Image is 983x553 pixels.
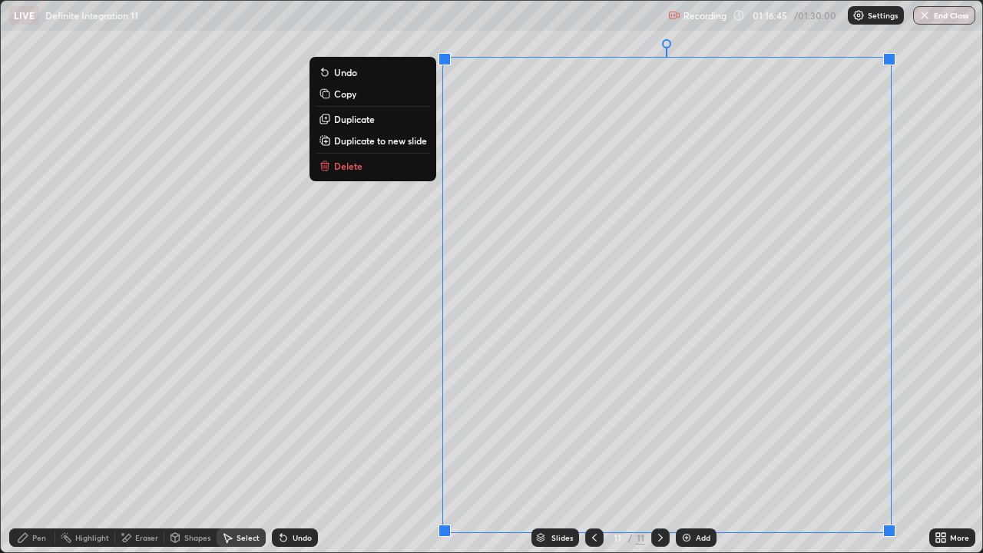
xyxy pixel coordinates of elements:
[45,9,138,22] p: Definite Integration 11
[334,88,356,100] p: Copy
[316,131,430,150] button: Duplicate to new slide
[14,9,35,22] p: LIVE
[135,534,158,541] div: Eraser
[184,534,210,541] div: Shapes
[868,12,898,19] p: Settings
[237,534,260,541] div: Select
[316,63,430,81] button: Undo
[696,534,710,541] div: Add
[918,9,931,22] img: end-class-cross
[32,534,46,541] div: Pen
[334,113,375,125] p: Duplicate
[683,10,726,22] p: Recording
[75,534,109,541] div: Highlight
[316,110,430,128] button: Duplicate
[913,6,975,25] button: End Class
[668,9,680,22] img: recording.375f2c34.svg
[334,134,427,147] p: Duplicate to new slide
[852,9,865,22] img: class-settings-icons
[551,534,573,541] div: Slides
[334,66,357,78] p: Undo
[316,157,430,175] button: Delete
[293,534,312,541] div: Undo
[316,84,430,103] button: Copy
[950,534,969,541] div: More
[628,533,633,542] div: /
[610,533,625,542] div: 11
[680,531,693,544] img: add-slide-button
[334,160,362,172] p: Delete
[636,531,645,545] div: 11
